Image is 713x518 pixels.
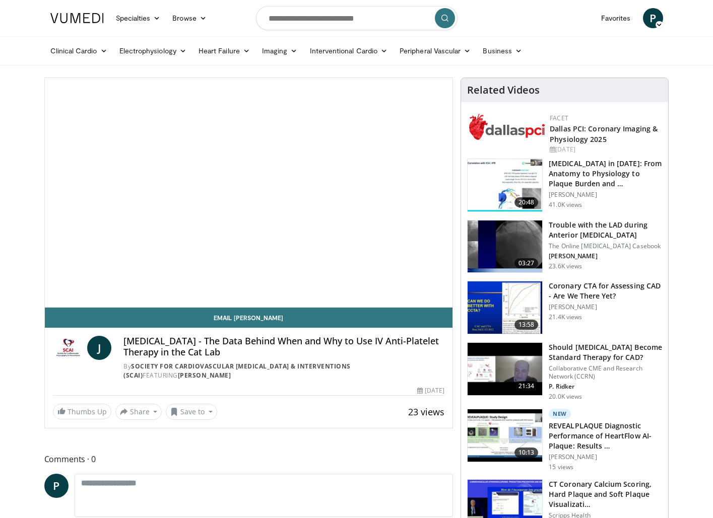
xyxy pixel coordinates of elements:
[469,114,545,140] img: 939357b5-304e-4393-95de-08c51a3c5e2a.png.150x105_q85_autocrop_double_scale_upscale_version-0.2.png
[192,41,256,61] a: Heart Failure
[549,453,662,461] p: [PERSON_NAME]
[550,145,660,154] div: [DATE]
[477,41,528,61] a: Business
[549,383,662,391] p: P. Ridker
[549,393,582,401] p: 20.0K views
[514,381,539,391] span: 21:34
[514,258,539,268] span: 03:27
[44,474,69,498] a: P
[417,386,444,395] div: [DATE]
[514,320,539,330] span: 13:58
[467,409,662,471] a: 10:13 New REVEALPLAQUE Diagnostic Performance of HeartFlow AI-Plaque: Results … [PERSON_NAME] 15 ...
[304,41,394,61] a: Interventional Cardio
[467,84,540,96] h4: Related Videos
[53,336,84,360] img: Society for Cardiovascular Angiography & Interventions (SCAI)
[595,8,637,28] a: Favorites
[468,220,542,273] img: ABqa63mjaT9QMpl35hMDoxOmtxO3TYNt_2.150x105_q85_crop-smart_upscale.jpg
[549,463,573,471] p: 15 views
[549,242,662,250] p: The Online [MEDICAL_DATA] Casebook
[115,404,162,420] button: Share
[550,114,568,122] a: FACET
[53,404,111,419] a: Thumbs Up
[514,197,539,207] span: 20:48
[256,41,304,61] a: Imaging
[549,252,662,260] p: [PERSON_NAME]
[467,342,662,401] a: 21:34 Should [MEDICAL_DATA] Become Standard Therapy for CAD? Collaborative CME and Research Netwo...
[468,343,542,395] img: eb63832d-2f75-457d-8c1a-bbdc90eb409c.150x105_q85_crop-smart_upscale.jpg
[87,336,111,360] a: J
[178,371,231,380] a: [PERSON_NAME]
[549,201,582,209] p: 41.0K views
[549,303,662,311] p: [PERSON_NAME]
[549,479,662,509] h3: CT Coronary Calcium Scoring, Hard Plaque and Soft Plaque Visualizati…
[256,6,458,30] input: Search topics, interventions
[44,453,453,466] span: Comments 0
[467,220,662,273] a: 03:27 Trouble with the LAD during Anterior [MEDICAL_DATA] The Online [MEDICAL_DATA] Casebook [PER...
[643,8,663,28] a: P
[549,281,662,301] h3: Coronary CTA for Assessing CAD - Are We There Yet?
[394,41,477,61] a: Peripheral Vascular
[50,13,104,23] img: VuMedi Logo
[468,409,542,462] img: f2c68859-0141-4a8b-a821-33e5a922fb60.150x105_q85_crop-smart_upscale.jpg
[549,159,662,189] h3: [MEDICAL_DATA] in [DATE]: From Anatomy to Physiology to Plaque Burden and …
[549,364,662,381] p: Collaborative CME and Research Network (CCRN)
[549,342,662,362] h3: Should [MEDICAL_DATA] Become Standard Therapy for CAD?
[468,159,542,211] img: 823da73b-7a00-425d-bb7f-45c8b03b10c3.150x105_q85_crop-smart_upscale.jpg
[468,281,542,334] img: 34b2b9a4-89e5-4b8c-b553-8a638b61a706.150x105_q85_crop-smart_upscale.jpg
[123,362,351,380] a: Society for Cardiovascular [MEDICAL_DATA] & Interventions (SCAI)
[549,421,662,451] h3: REVEALPLAQUE Diagnostic Performance of HeartFlow AI-Plaque: Results …
[44,41,113,61] a: Clinical Cardio
[45,78,453,308] video-js: Video Player
[166,404,217,420] button: Save to
[110,8,167,28] a: Specialties
[549,191,662,199] p: [PERSON_NAME]
[467,159,662,212] a: 20:48 [MEDICAL_DATA] in [DATE]: From Anatomy to Physiology to Plaque Burden and … [PERSON_NAME] 4...
[123,336,444,357] h4: [MEDICAL_DATA] - The Data Behind When and Why to Use IV Anti-Platelet Therapy in the Cat Lab
[408,406,444,418] span: 23 views
[467,281,662,334] a: 13:58 Coronary CTA for Assessing CAD - Are We There Yet? [PERSON_NAME] 21.4K views
[549,220,662,240] h3: Trouble with the LAD during Anterior [MEDICAL_DATA]
[123,362,444,380] div: By FEATURING
[549,313,582,321] p: 21.4K views
[549,262,582,270] p: 23.6K views
[550,124,658,144] a: Dallas PCI: Coronary Imaging & Physiology 2025
[166,8,213,28] a: Browse
[514,448,539,458] span: 10:13
[549,409,571,419] p: New
[45,308,453,328] a: Email [PERSON_NAME]
[113,41,192,61] a: Electrophysiology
